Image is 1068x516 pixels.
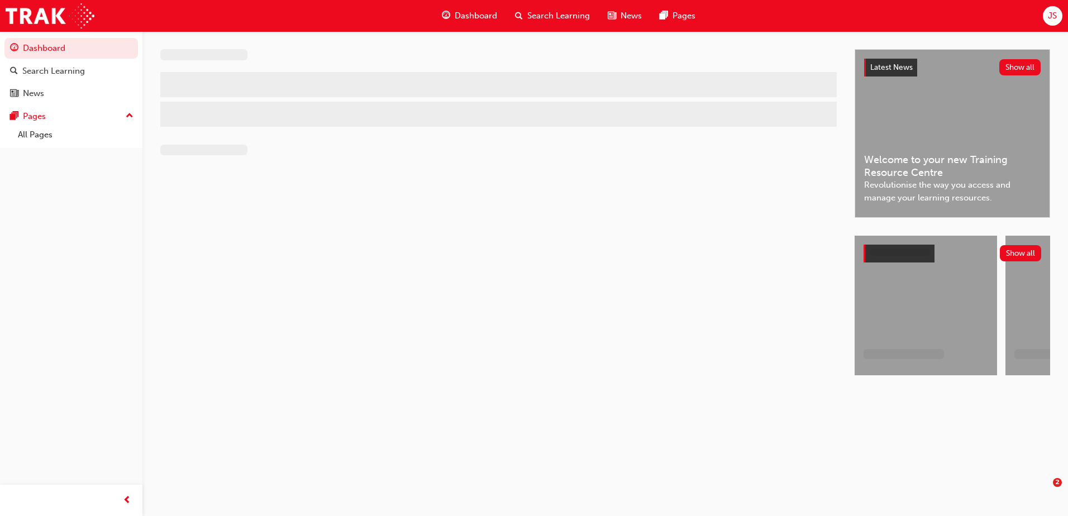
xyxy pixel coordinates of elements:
[123,494,131,508] span: prev-icon
[22,65,85,78] div: Search Learning
[1000,245,1042,261] button: Show all
[23,110,46,123] div: Pages
[864,179,1041,204] span: Revolutionise the way you access and manage your learning resources.
[13,126,138,144] a: All Pages
[1048,9,1057,22] span: JS
[10,112,18,122] span: pages-icon
[660,9,668,23] span: pages-icon
[599,4,651,27] a: news-iconNews
[4,61,138,82] a: Search Learning
[10,44,18,54] span: guage-icon
[515,9,523,23] span: search-icon
[4,106,138,127] button: Pages
[527,9,590,22] span: Search Learning
[1053,478,1062,487] span: 2
[10,66,18,77] span: search-icon
[4,83,138,104] a: News
[23,87,44,100] div: News
[864,59,1041,77] a: Latest NewsShow all
[855,49,1050,218] a: Latest NewsShow allWelcome to your new Training Resource CentreRevolutionise the way you access a...
[433,4,506,27] a: guage-iconDashboard
[4,38,138,59] a: Dashboard
[126,109,133,123] span: up-icon
[870,63,913,72] span: Latest News
[442,9,450,23] span: guage-icon
[864,245,1041,262] a: Show all
[6,3,94,28] img: Trak
[673,9,695,22] span: Pages
[621,9,642,22] span: News
[608,9,616,23] span: news-icon
[455,9,497,22] span: Dashboard
[651,4,704,27] a: pages-iconPages
[999,59,1041,75] button: Show all
[1030,478,1057,505] iframe: Intercom live chat
[506,4,599,27] a: search-iconSearch Learning
[864,154,1041,179] span: Welcome to your new Training Resource Centre
[4,36,138,106] button: DashboardSearch LearningNews
[1043,6,1062,26] button: JS
[10,89,18,99] span: news-icon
